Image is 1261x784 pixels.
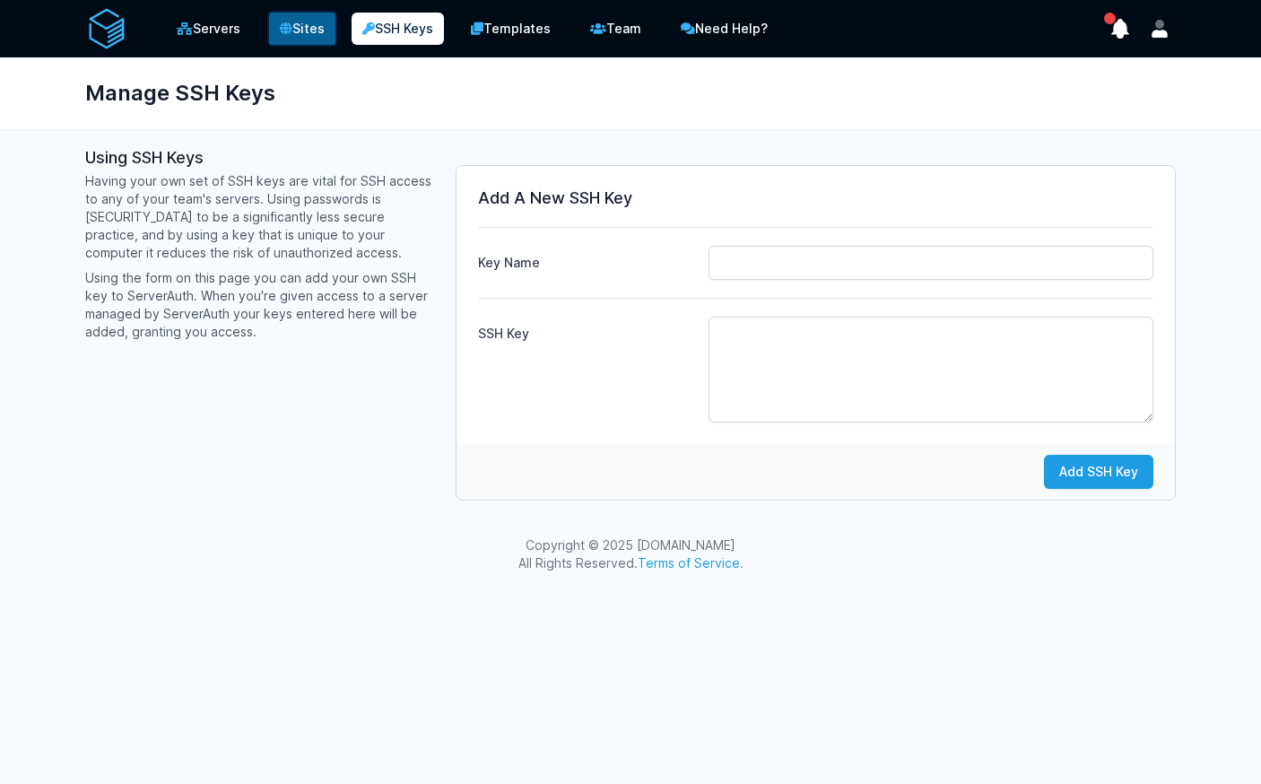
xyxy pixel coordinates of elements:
[267,11,337,47] a: Sites
[1044,455,1153,489] button: Add SSH Key
[352,13,444,45] a: SSH Keys
[85,172,434,262] p: Having your own set of SSH keys are vital for SSH access to any of your team's servers. Using pas...
[668,11,780,47] a: Need Help?
[1104,13,1136,45] button: show notifications
[85,269,434,341] p: Using the form on this page you can add your own SSH key to ServerAuth. When you're given access ...
[1104,13,1116,24] span: has unread notifications
[458,11,563,47] a: Templates
[478,247,693,272] label: Key Name
[638,555,740,571] a: Terms of Service
[1144,13,1176,45] button: User menu
[478,318,693,343] label: SSH Key
[478,187,1153,209] h3: Add A New SSH Key
[578,11,654,47] a: Team
[85,72,275,115] h1: Manage SSH Keys
[164,11,253,47] a: Servers
[85,7,128,50] img: serverAuth logo
[85,147,434,169] h3: Using SSH Keys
